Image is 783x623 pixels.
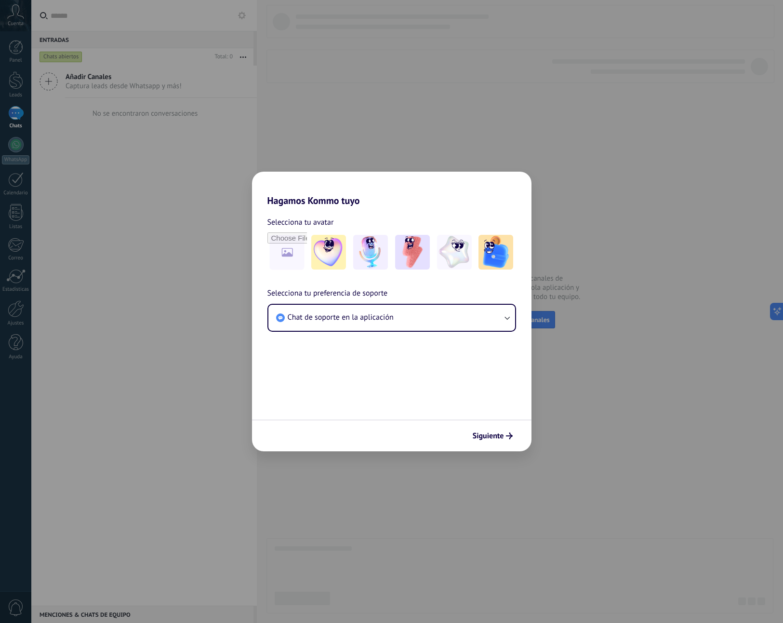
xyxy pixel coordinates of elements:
span: Selecciona tu preferencia de soporte [267,287,388,300]
img: -1.jpeg [311,235,346,270]
span: Selecciona tu avatar [267,216,334,229]
img: -5.jpeg [478,235,513,270]
span: Siguiente [473,433,504,439]
img: -4.jpeg [437,235,472,270]
button: Chat de soporte en la aplicación [268,305,515,331]
h2: Hagamos Kommo tuyo [252,172,531,206]
img: -3.jpeg [395,235,430,270]
img: -2.jpeg [353,235,388,270]
span: Chat de soporte en la aplicación [288,312,394,322]
button: Siguiente [468,428,517,444]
